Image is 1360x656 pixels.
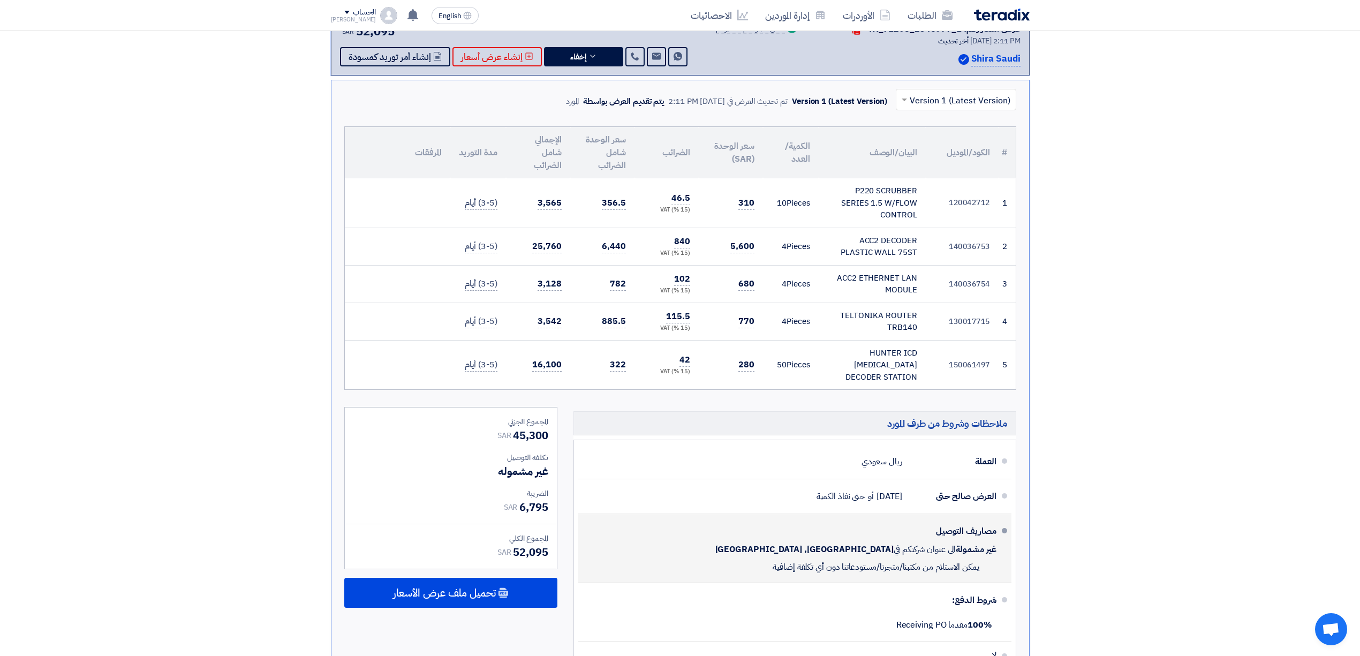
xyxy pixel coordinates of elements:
img: Verified Account [958,54,969,65]
span: 4 [782,240,787,252]
td: Pieces [763,340,819,389]
span: 3,542 [538,315,562,328]
td: 1 [999,178,1016,228]
td: 150061497 [926,340,999,389]
div: المجموع الجزئي [353,416,548,427]
span: 16,100 [532,358,561,372]
span: أخر تحديث [938,35,969,47]
span: إخفاء [570,53,586,61]
div: [PERSON_NAME] [331,17,376,22]
span: 4 [782,315,787,327]
span: 6,440 [602,240,626,253]
div: شروط الدفع: [595,587,996,613]
button: English [432,7,479,24]
span: English [439,12,461,20]
span: 52,095 [513,544,548,560]
div: (15 %) VAT [643,206,690,215]
span: 322 [610,358,626,372]
td: 140036754 [926,265,999,303]
span: إنشاء أمر توريد كمسودة [349,53,431,61]
div: P220 SCRUBBER SERIES 1.5 W/FLOW CONTROL [827,185,917,221]
div: ACC2 ETHERNET LAN MODULE [827,272,917,296]
th: # [999,127,1016,178]
div: ريال سعودي [862,451,902,472]
th: المرفقات [345,127,450,178]
a: الاحصائيات [682,3,757,28]
div: المورد [566,95,579,108]
td: 140036753 [926,228,999,265]
div: تم تحديث العرض في [DATE] 2:11 PM [668,95,788,108]
span: حتى نفاذ الكمية [817,491,866,502]
th: الكود/الموديل [926,127,999,178]
span: غير مشمولة [956,544,996,555]
th: سعر الوحدة شامل الضرائب [570,127,634,178]
span: 42 [679,353,690,367]
span: 310 [738,197,754,210]
span: SAR [497,547,511,558]
span: (3-5) أيام [465,358,497,372]
div: العملة [911,449,996,474]
td: Pieces [763,303,819,340]
th: الكمية/العدد [763,127,819,178]
span: 770 [738,315,754,328]
td: 3 [999,265,1016,303]
a: Open chat [1315,613,1347,645]
div: يتم تقديم العرض بواسطة [583,95,664,108]
span: 52,095 [356,22,394,40]
th: البيان/الوصف [819,127,926,178]
img: Teradix logo [974,9,1030,21]
span: [GEOGRAPHIC_DATA], [GEOGRAPHIC_DATA] [715,544,894,555]
span: 50 [777,359,787,371]
div: (15 %) VAT [643,367,690,376]
div: 5 من 5 بنود تم تسعيرهم [716,25,785,34]
div: الحساب [353,8,376,17]
div: Version 1 (Latest Version) [792,95,887,108]
span: 280 [738,358,754,372]
div: المجموع الكلي [353,533,548,544]
div: تكلفه التوصيل [353,452,548,463]
td: 120042712 [926,178,999,228]
td: 5 [999,340,1016,389]
span: أو [868,491,874,502]
span: 5,600 [730,240,754,253]
span: 10 [777,197,787,209]
span: (3-5) أيام [465,315,497,328]
div: (15 %) VAT [643,324,690,333]
span: [DATE] 2:11 PM [970,35,1021,47]
span: (3-5) أيام [465,277,497,291]
div: (15 %) VAT [643,286,690,296]
span: تحميل ملف عرض الأسعار [393,588,496,598]
div: (15 %) VAT [643,249,690,258]
td: Pieces [763,178,819,228]
span: مقدما Receiving PO [896,619,992,631]
th: سعر الوحدة (SAR) [699,127,763,178]
a: الطلبات [899,3,961,28]
span: 680 [738,277,754,291]
span: (3-5) أيام [465,197,497,210]
a: إدارة الموردين [757,3,834,28]
span: SAR [504,502,518,513]
span: 115.5 [666,310,690,323]
td: 4 [999,303,1016,340]
div: HUNTER ICD [MEDICAL_DATA] DECODER STATION [827,347,917,383]
td: Pieces [763,228,819,265]
span: 25,760 [532,240,561,253]
span: [DATE] [877,491,902,502]
span: إنشاء عرض أسعار [461,53,523,61]
span: 782 [610,277,626,291]
div: مصاريف التوصيل [911,518,996,544]
span: SAR [342,27,354,36]
span: 3,565 [538,197,562,210]
span: SAR [497,430,511,441]
th: مدة التوريد [450,127,506,178]
h5: ملاحظات وشروط من طرف المورد [573,411,1016,435]
img: profile_test.png [380,7,397,24]
span: الى عنوان شركتكم في [894,544,956,555]
div: TELTONIKA ROUTER TRB140 [827,310,917,334]
span: 102 [674,273,690,286]
a: الأوردرات [834,3,899,28]
button: إنشاء عرض أسعار [452,47,542,66]
p: Shira Saudi [971,52,1021,66]
div: الضريبة [353,488,548,499]
span: 3,128 [538,277,562,291]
